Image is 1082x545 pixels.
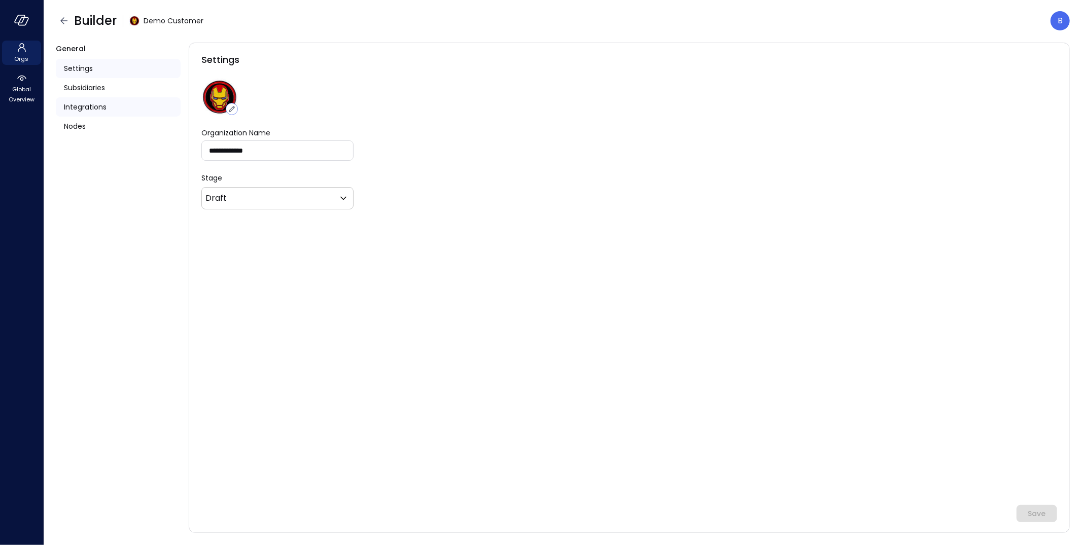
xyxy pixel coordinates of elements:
span: Integrations [64,101,107,113]
span: Global Overview [6,84,37,104]
span: Subsidiaries [64,82,105,93]
p: B [1058,15,1063,27]
img: scnakozdowacoarmaydw [129,16,139,26]
span: Builder [74,13,117,29]
span: Nodes [64,121,86,132]
a: Nodes [56,117,181,136]
a: Settings [56,59,181,78]
div: Boaz [1051,11,1070,30]
p: Stage [201,173,1057,183]
img: scnakozdowacoarmaydw [201,79,238,115]
a: Integrations [56,97,181,117]
div: Orgs [2,41,41,65]
span: General [56,44,86,54]
span: Demo Customer [144,15,203,26]
span: Settings [201,53,239,66]
p: Draft [205,192,227,204]
label: Organization Name [201,127,354,138]
a: Subsidiaries [56,78,181,97]
span: Orgs [15,54,29,64]
span: Settings [64,63,93,74]
div: Global Overview [2,71,41,105]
